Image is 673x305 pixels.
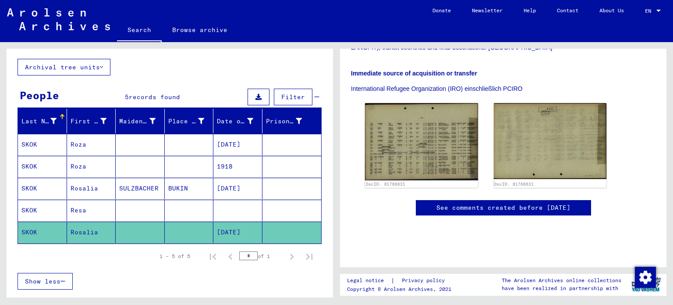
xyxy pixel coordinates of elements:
[117,19,162,42] a: Search
[213,109,262,133] mat-header-cell: Date of Birth
[395,276,455,285] a: Privacy policy
[351,84,655,93] p: International Refugee Organization (IRO) einschließlich PCIRO
[25,277,60,285] span: Show less
[165,178,214,199] mat-cell: BUKIN
[347,285,455,293] p: Copyright © Arolsen Archives, 2021
[217,117,253,126] div: Date of Birth
[494,182,534,187] a: DocID: 81766631
[71,117,107,126] div: First Name
[119,117,156,126] div: Maiden Name
[67,200,116,221] mat-cell: Resa
[645,8,655,14] span: EN
[162,19,238,40] a: Browse archive
[217,114,264,128] div: Date of Birth
[213,156,262,177] mat-cell: 1918
[18,59,110,75] button: Archival tree units
[283,248,301,265] button: Next page
[168,117,205,126] div: Place of Birth
[18,200,67,221] mat-cell: SKOK
[213,178,262,199] mat-cell: [DATE]
[165,109,214,133] mat-header-cell: Place of Birth
[266,114,313,128] div: Prisoner #
[119,114,166,128] div: Maiden Name
[366,182,405,187] a: DocID: 81766631
[18,273,73,290] button: Show less
[239,252,283,260] div: of 1
[18,222,67,243] mat-cell: SKOK
[18,109,67,133] mat-header-cell: Last Name
[21,114,67,128] div: Last Name
[125,93,129,101] span: 5
[168,114,216,128] div: Place of Birth
[347,276,391,285] a: Legal notice
[116,109,165,133] mat-header-cell: Maiden Name
[67,156,116,177] mat-cell: Roza
[18,134,67,155] mat-cell: SKOK
[67,109,116,133] mat-header-cell: First Name
[274,89,312,105] button: Filter
[18,156,67,177] mat-cell: SKOK
[266,117,302,126] div: Prisoner #
[351,70,477,77] b: Immediate source of acquisition or transfer
[262,109,322,133] mat-header-cell: Prisoner #
[129,93,180,101] span: records found
[365,103,478,180] img: 001.jpg
[21,117,57,126] div: Last Name
[494,103,607,179] img: 002.jpg
[7,8,110,30] img: Arolsen_neg.svg
[635,267,656,288] img: Change consent
[67,178,116,199] mat-cell: Rosalia
[67,222,116,243] mat-cell: Rosalia
[71,114,118,128] div: First Name
[502,284,621,292] p: have been realized in partnership with
[204,248,222,265] button: First page
[222,248,239,265] button: Previous page
[281,93,305,101] span: Filter
[67,134,116,155] mat-cell: Roza
[301,248,318,265] button: Last page
[116,178,165,199] mat-cell: SULZBACHER
[213,134,262,155] mat-cell: [DATE]
[159,252,190,260] div: 1 – 5 of 5
[213,222,262,243] mat-cell: [DATE]
[20,87,59,103] div: People
[347,276,455,285] div: |
[436,203,570,212] a: See comments created before [DATE]
[630,273,662,295] img: yv_logo.png
[502,276,621,284] p: The Arolsen Archives online collections
[18,178,67,199] mat-cell: SKOK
